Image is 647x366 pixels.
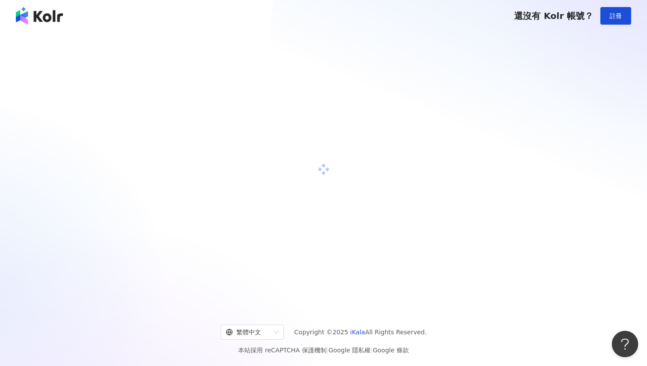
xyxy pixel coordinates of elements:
span: | [327,347,329,354]
span: 本站採用 reCAPTCHA 保護機制 [238,345,408,355]
img: logo [16,7,63,25]
button: 註冊 [600,7,631,25]
a: Google 條款 [373,347,409,354]
span: | [371,347,373,354]
div: 繁體中文 [226,325,271,339]
span: 還沒有 Kolr 帳號？ [514,11,593,21]
span: 註冊 [610,12,622,19]
a: iKala [350,329,365,336]
a: Google 隱私權 [328,347,371,354]
iframe: Help Scout Beacon - Open [612,331,638,357]
span: Copyright © 2025 All Rights Reserved. [294,327,427,337]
